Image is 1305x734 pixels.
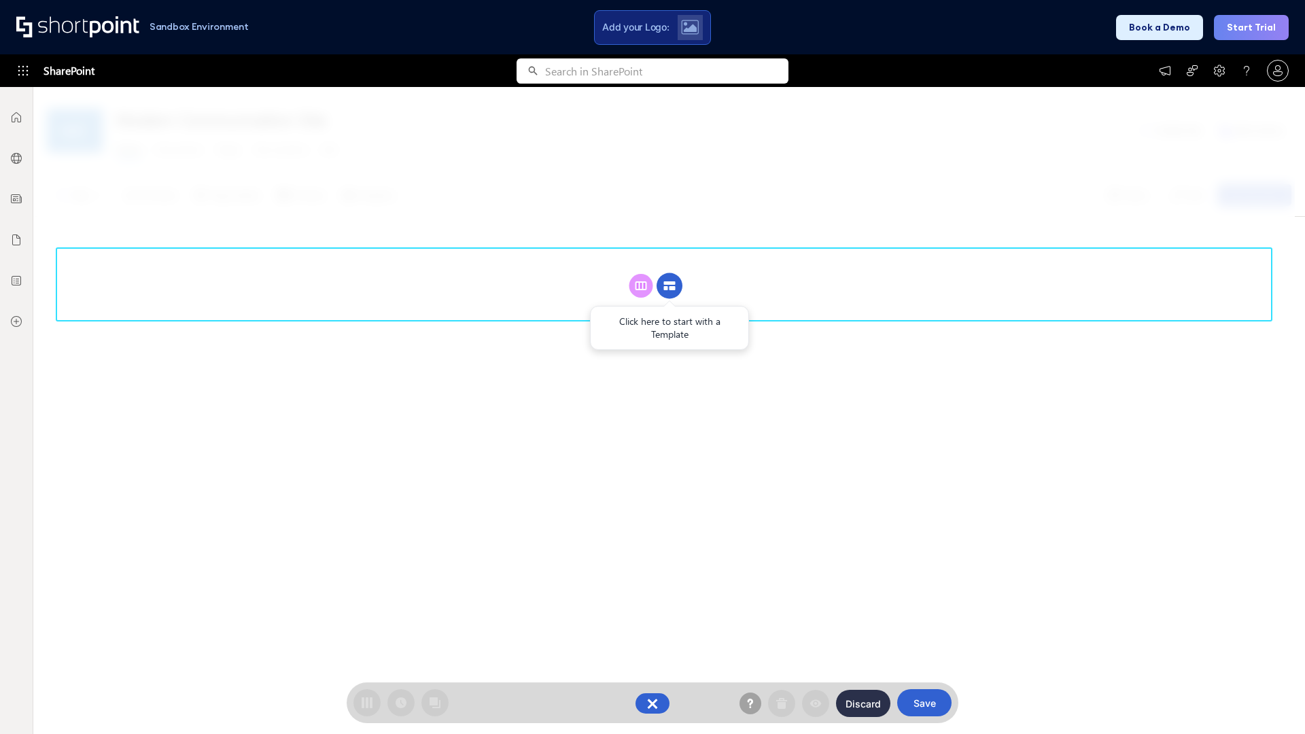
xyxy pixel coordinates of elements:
[681,20,699,35] img: Upload logo
[545,58,788,84] input: Search in SharePoint
[1237,669,1305,734] iframe: Chat Widget
[1116,15,1203,40] button: Book a Demo
[836,690,890,717] button: Discard
[897,689,952,716] button: Save
[602,21,669,33] span: Add your Logo:
[150,23,249,31] h1: Sandbox Environment
[43,54,94,87] span: SharePoint
[1214,15,1289,40] button: Start Trial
